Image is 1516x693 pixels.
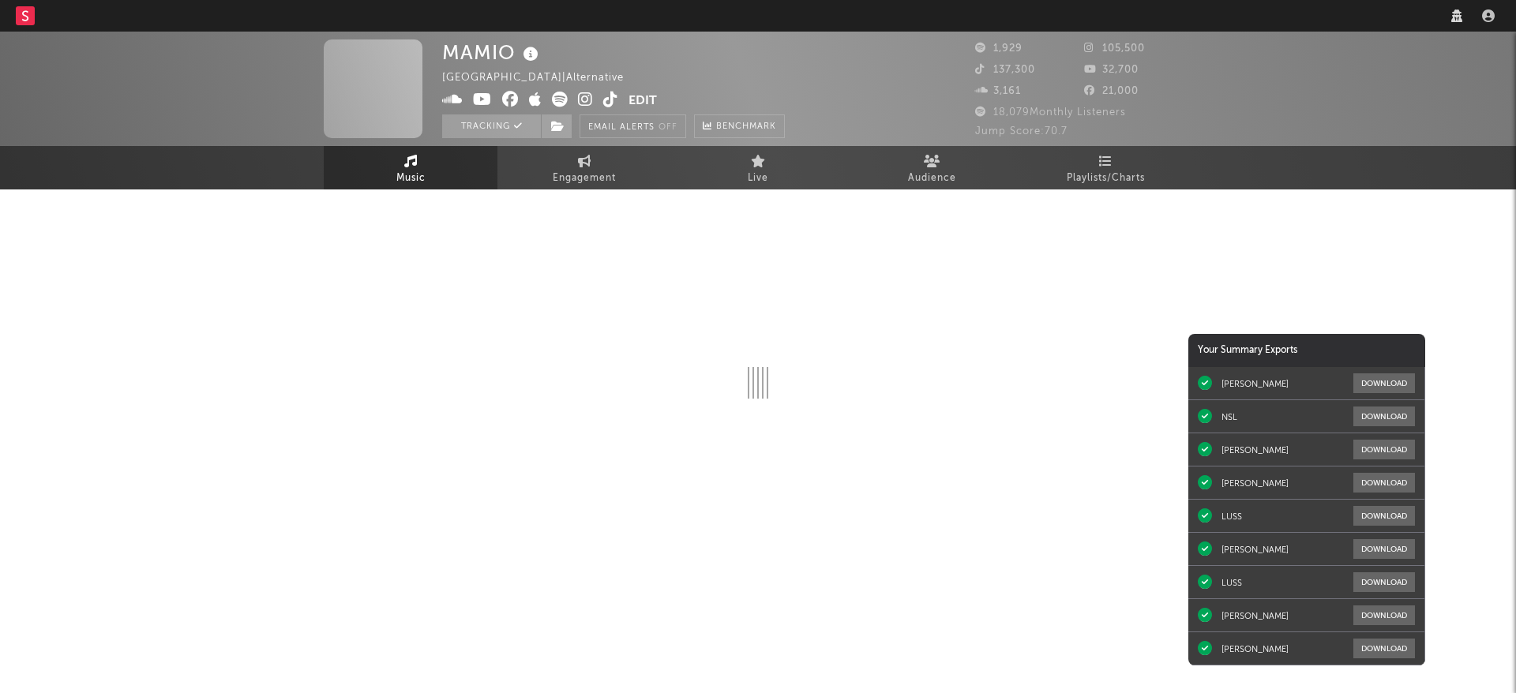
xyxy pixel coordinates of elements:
[1221,511,1242,522] div: LUSS
[975,43,1023,54] span: 1,929
[442,114,541,138] button: Tracking
[1353,605,1415,625] button: Download
[975,126,1068,137] span: Jump Score: 70.7
[629,92,657,111] button: Edit
[442,69,642,88] div: [GEOGRAPHIC_DATA] | Alternative
[1067,169,1145,188] span: Playlists/Charts
[1221,643,1289,654] div: [PERSON_NAME]
[975,65,1035,75] span: 137,300
[1084,43,1145,54] span: 105,500
[1084,86,1139,96] span: 21,000
[908,169,956,188] span: Audience
[1353,440,1415,459] button: Download
[1019,146,1192,189] a: Playlists/Charts
[553,169,616,188] span: Engagement
[1221,378,1289,389] div: [PERSON_NAME]
[975,86,1021,96] span: 3,161
[694,114,785,138] a: Benchmark
[1221,478,1289,489] div: [PERSON_NAME]
[671,146,845,189] a: Live
[1353,639,1415,658] button: Download
[1353,506,1415,526] button: Download
[1221,544,1289,555] div: [PERSON_NAME]
[748,169,768,188] span: Live
[845,146,1019,189] a: Audience
[716,118,776,137] span: Benchmark
[442,39,542,66] div: MAMIO
[396,169,426,188] span: Music
[975,107,1126,118] span: 18,079 Monthly Listeners
[1353,373,1415,393] button: Download
[1221,411,1237,422] div: NSL
[497,146,671,189] a: Engagement
[580,114,686,138] button: Email AlertsOff
[1353,406,1415,426] button: Download
[1188,334,1425,367] div: Your Summary Exports
[1084,65,1139,75] span: 32,700
[659,123,677,132] em: Off
[1353,539,1415,559] button: Download
[1353,572,1415,592] button: Download
[324,146,497,189] a: Music
[1353,473,1415,493] button: Download
[1221,444,1289,455] div: [PERSON_NAME]
[1221,610,1289,621] div: [PERSON_NAME]
[1221,577,1242,588] div: LUSS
